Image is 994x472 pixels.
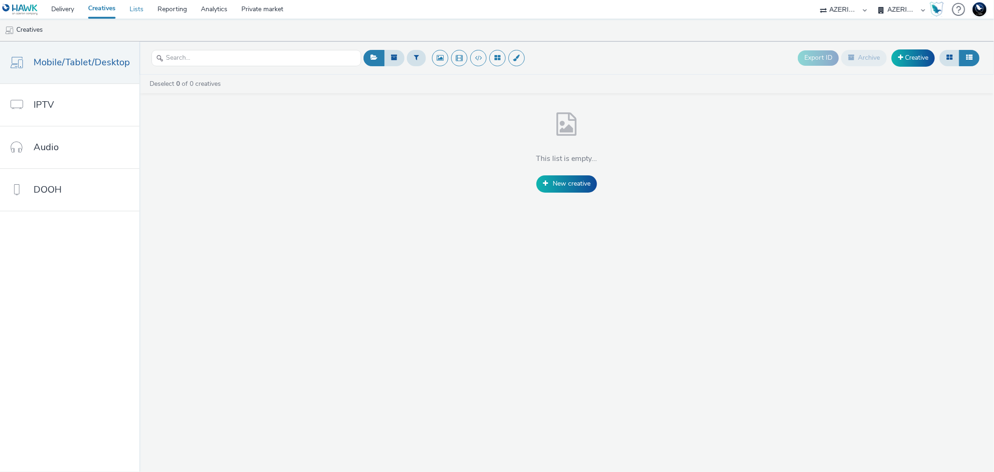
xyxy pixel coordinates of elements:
[176,79,180,88] strong: 0
[34,98,54,111] span: IPTV
[5,26,14,35] img: mobile
[930,2,944,17] img: Hawk Academy
[34,140,59,154] span: Audio
[891,49,935,66] a: Creative
[959,50,980,66] button: Table
[798,50,839,65] button: Export ID
[536,175,597,192] a: New creative
[973,2,987,16] img: Support Hawk
[34,56,130,69] span: Mobile/Tablet/Desktop
[841,50,887,66] button: Archive
[536,154,597,164] h4: This list is empty...
[939,50,960,66] button: Grid
[34,183,62,196] span: DOOH
[2,4,38,15] img: undefined Logo
[151,50,361,66] input: Search...
[930,2,947,17] a: Hawk Academy
[149,79,225,88] a: Deselect of 0 creatives
[553,179,590,188] span: New creative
